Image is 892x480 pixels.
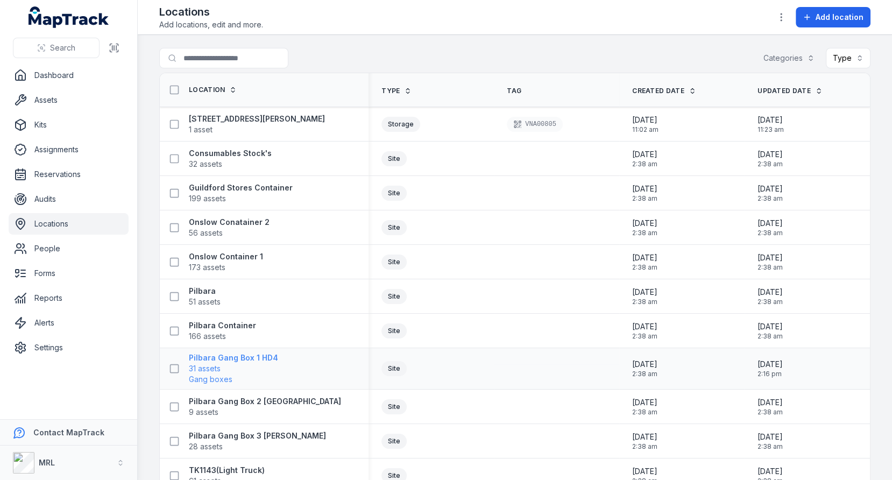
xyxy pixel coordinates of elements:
[9,188,129,210] a: Audits
[758,252,783,272] time: 15/09/2025, 2:38:53 am
[758,359,783,370] span: [DATE]
[39,458,55,467] strong: MRL
[758,218,783,229] span: [DATE]
[758,298,783,306] span: 2:38 am
[632,321,657,332] span: [DATE]
[189,465,265,476] strong: TK1143(Light Truck)
[9,89,129,111] a: Assets
[758,321,783,341] time: 15/09/2025, 2:38:53 am
[189,114,325,124] strong: [STREET_ADDRESS][PERSON_NAME]
[381,186,407,201] div: Site
[632,298,657,306] span: 2:38 am
[381,399,407,414] div: Site
[632,115,659,125] span: [DATE]
[9,238,129,259] a: People
[189,430,326,452] a: Pilbara Gang Box 3 [PERSON_NAME]28 assets
[632,252,657,263] span: [DATE]
[189,124,213,135] span: 1 asset
[632,183,657,203] time: 15/09/2025, 2:38:53 am
[758,359,783,378] time: 15/09/2025, 2:16:09 pm
[381,323,407,338] div: Site
[381,220,407,235] div: Site
[632,397,657,417] time: 15/09/2025, 2:38:53 am
[632,263,657,272] span: 2:38 am
[758,194,783,203] span: 2:38 am
[9,287,129,309] a: Reports
[9,164,129,185] a: Reservations
[189,251,263,273] a: Onslow Container 1173 assets
[159,19,263,30] span: Add locations, edit and more.
[632,321,657,341] time: 15/09/2025, 2:38:53 am
[189,352,278,363] strong: Pilbara Gang Box 1 HD4
[758,397,783,417] time: 15/09/2025, 2:38:53 am
[632,397,657,408] span: [DATE]
[50,43,75,53] span: Search
[189,148,272,170] a: Consumables Stock's32 assets
[13,38,100,58] button: Search
[632,125,659,134] span: 11:02 am
[189,217,270,238] a: Onslow Conatainer 256 assets
[758,160,783,168] span: 2:38 am
[632,359,657,378] time: 15/09/2025, 2:38:53 am
[632,115,659,134] time: 15/09/2025, 11:02:34 am
[632,432,657,442] span: [DATE]
[381,289,407,304] div: Site
[758,287,783,298] span: [DATE]
[632,252,657,272] time: 15/09/2025, 2:38:53 am
[758,321,783,332] span: [DATE]
[381,361,407,376] div: Site
[758,115,784,125] span: [DATE]
[632,370,657,378] span: 2:38 am
[189,193,226,204] span: 199 assets
[381,87,412,95] a: Type
[189,114,325,135] a: [STREET_ADDRESS][PERSON_NAME]1 asset
[758,432,783,442] span: [DATE]
[758,183,783,203] time: 15/09/2025, 2:38:53 am
[758,183,783,194] span: [DATE]
[758,442,783,451] span: 2:38 am
[632,442,657,451] span: 2:38 am
[381,117,420,132] div: Storage
[758,408,783,417] span: 2:38 am
[632,87,696,95] a: Created Date
[758,432,783,451] time: 15/09/2025, 2:38:53 am
[816,12,863,23] span: Add location
[632,218,657,237] time: 15/09/2025, 2:38:53 am
[189,320,256,342] a: Pilbara Container166 assets
[189,262,225,273] span: 173 assets
[189,331,226,342] span: 166 assets
[189,228,223,238] span: 56 assets
[381,434,407,449] div: Site
[632,229,657,237] span: 2:38 am
[632,466,657,477] span: [DATE]
[758,397,783,408] span: [DATE]
[632,408,657,417] span: 2:38 am
[9,139,129,160] a: Assignments
[381,87,400,95] span: Type
[632,160,657,168] span: 2:38 am
[632,287,657,298] span: [DATE]
[758,149,783,160] span: [DATE]
[632,194,657,203] span: 2:38 am
[632,359,657,370] span: [DATE]
[381,255,407,270] div: Site
[632,87,684,95] span: Created Date
[189,363,221,374] span: 31 assets
[507,87,521,95] span: Tag
[189,182,293,204] a: Guildford Stores Container199 assets
[632,218,657,229] span: [DATE]
[758,149,783,168] time: 15/09/2025, 2:38:53 am
[632,432,657,451] time: 15/09/2025, 2:38:53 am
[632,183,657,194] span: [DATE]
[189,374,232,385] span: Gang boxes
[758,87,811,95] span: Updated Date
[33,428,104,437] strong: Contact MapTrack
[9,213,129,235] a: Locations
[189,396,341,407] strong: Pilbara Gang Box 2 [GEOGRAPHIC_DATA]
[189,86,237,94] a: Location
[758,370,783,378] span: 2:16 pm
[632,149,657,160] span: [DATE]
[632,332,657,341] span: 2:38 am
[758,125,784,134] span: 11:23 am
[189,286,221,297] strong: Pilbara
